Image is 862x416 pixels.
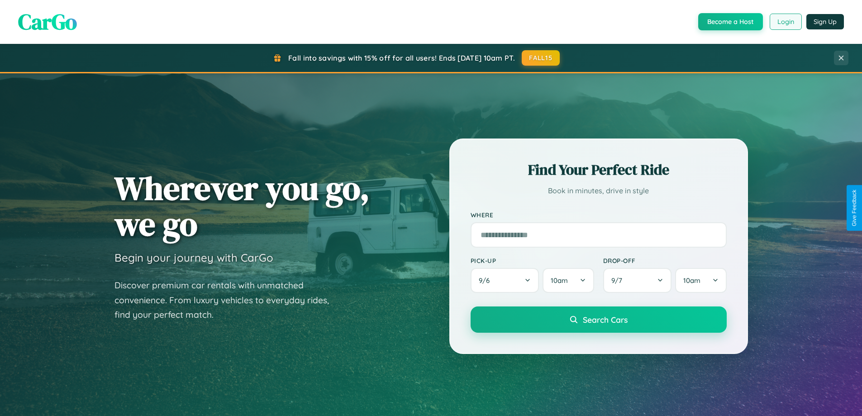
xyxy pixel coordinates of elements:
[471,306,727,333] button: Search Cars
[543,268,594,293] button: 10am
[851,190,857,226] div: Give Feedback
[522,50,560,66] button: FALL15
[583,315,628,325] span: Search Cars
[603,268,672,293] button: 9/7
[18,7,77,37] span: CarGo
[551,276,568,285] span: 10am
[471,268,539,293] button: 9/6
[471,184,727,197] p: Book in minutes, drive in style
[471,211,727,219] label: Where
[683,276,700,285] span: 10am
[114,278,341,322] p: Discover premium car rentals with unmatched convenience. From luxury vehicles to everyday rides, ...
[770,14,802,30] button: Login
[114,251,273,264] h3: Begin your journey with CarGo
[114,170,370,242] h1: Wherever you go, we go
[603,257,727,264] label: Drop-off
[479,276,494,285] span: 9 / 6
[611,276,627,285] span: 9 / 7
[288,53,515,62] span: Fall into savings with 15% off for all users! Ends [DATE] 10am PT.
[698,13,763,30] button: Become a Host
[471,257,594,264] label: Pick-up
[675,268,726,293] button: 10am
[471,160,727,180] h2: Find Your Perfect Ride
[806,14,844,29] button: Sign Up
